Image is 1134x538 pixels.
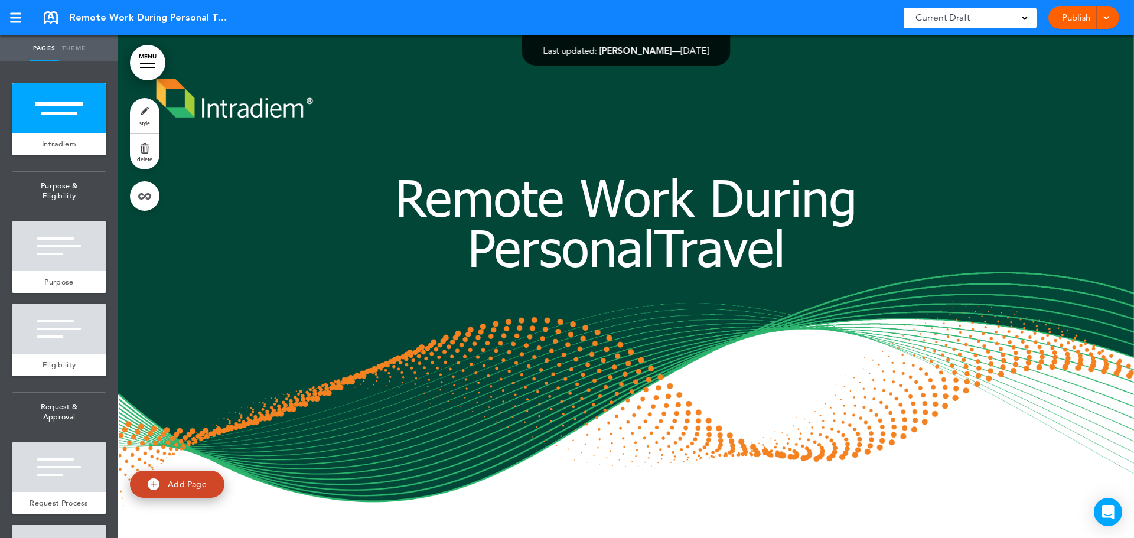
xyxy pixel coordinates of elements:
[30,498,89,508] span: Request Process
[30,35,59,61] a: Pages
[1094,498,1122,526] div: Open Intercom Messenger
[148,478,159,490] img: add.svg
[12,393,106,431] span: Request & Approval
[59,35,89,61] a: Theme
[395,166,857,277] span: Remote Work During Personal
[12,354,106,376] a: Eligibility
[543,45,597,56] span: Last updated:
[12,271,106,294] a: Purpose
[42,139,76,149] span: Intradiem
[168,479,207,490] span: Add Page
[599,45,672,56] span: [PERSON_NAME]
[12,133,106,155] a: Intradiem
[44,277,73,287] span: Purpose
[43,360,76,370] span: Eligibility
[137,155,152,162] span: delete
[130,98,159,133] a: style
[681,45,709,56] span: [DATE]
[130,45,165,80] a: MENU
[139,119,150,126] span: style
[70,11,229,24] span: Remote Work During Personal Travel Policy for Intradiem [GEOGRAPHIC_DATA] and [GEOGRAPHIC_DATA]
[130,134,159,169] a: delete
[1057,6,1094,29] a: Publish
[130,471,224,498] a: Add Page
[12,492,106,514] a: Request Process
[915,9,970,26] span: Current Draft
[12,172,106,210] span: Purpose & Eligibility
[654,216,785,277] span: Travel
[543,46,709,55] div: —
